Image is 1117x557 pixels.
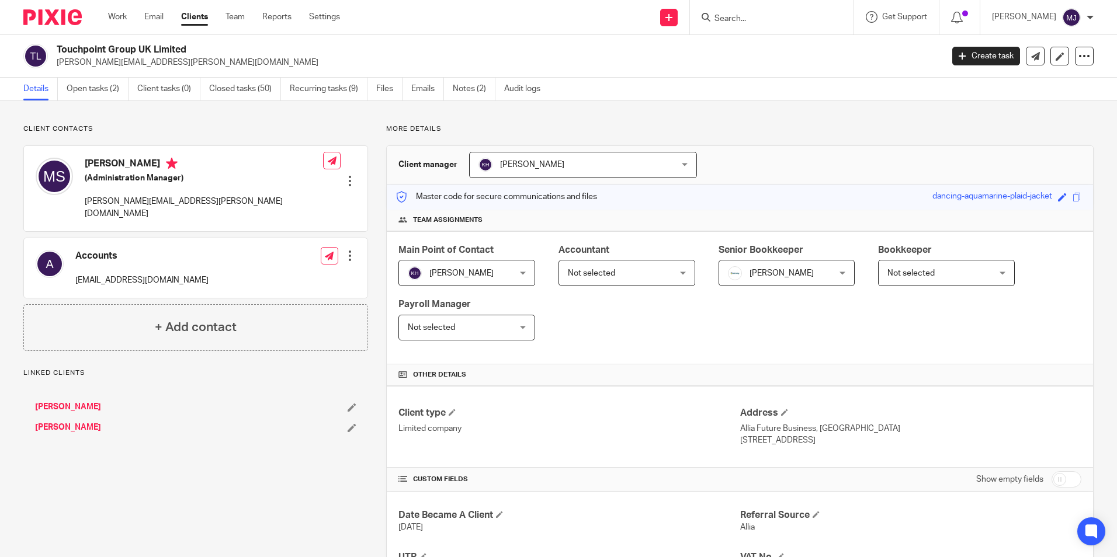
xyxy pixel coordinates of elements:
span: Not selected [887,269,935,277]
h2: Touchpoint Group UK Limited [57,44,759,56]
i: Primary [166,158,178,169]
h4: Referral Source [740,509,1081,521]
a: Client tasks (0) [137,78,200,100]
a: Notes (2) [453,78,495,100]
input: Search [713,14,818,25]
a: Recurring tasks (9) [290,78,367,100]
span: Senior Bookkeeper [719,245,803,255]
a: Settings [309,11,340,23]
label: Show empty fields [976,474,1043,485]
span: [PERSON_NAME] [500,161,564,169]
p: More details [386,124,1094,134]
img: svg%3E [408,266,422,280]
span: Team assignments [413,215,483,225]
a: Open tasks (2) [67,78,129,100]
p: Client contacts [23,124,368,134]
span: [PERSON_NAME] [750,269,814,277]
a: Work [108,11,127,23]
span: Other details [413,370,466,380]
span: [PERSON_NAME] [429,269,494,277]
p: [STREET_ADDRESS] [740,434,1081,446]
img: svg%3E [36,250,64,278]
span: Main Point of Contact [398,245,494,255]
span: Not selected [408,323,455,332]
img: svg%3E [1062,8,1081,27]
span: Bookkeeper [878,245,932,255]
h5: (Administration Manager) [85,172,323,184]
a: Email [144,11,164,23]
a: Details [23,78,58,100]
h4: [PERSON_NAME] [85,158,323,172]
p: [PERSON_NAME][EMAIL_ADDRESS][PERSON_NAME][DOMAIN_NAME] [57,57,935,68]
a: [PERSON_NAME] [35,401,101,413]
a: Files [376,78,403,100]
a: [PERSON_NAME] [35,422,101,433]
img: Infinity%20Logo%20with%20Whitespace%20.png [728,266,742,280]
h4: + Add contact [155,318,237,336]
span: Accountant [558,245,609,255]
p: Allia Future Business, [GEOGRAPHIC_DATA] [740,423,1081,434]
p: Limited company [398,423,740,434]
h4: Date Became A Client [398,509,740,521]
img: svg%3E [36,158,73,195]
a: Team [226,11,245,23]
div: dancing-aquamarine-plaid-jacket [932,190,1052,204]
img: svg%3E [23,44,48,68]
p: [PERSON_NAME] [992,11,1056,23]
h4: CUSTOM FIELDS [398,475,740,484]
span: Not selected [568,269,615,277]
span: Payroll Manager [398,300,471,309]
a: Reports [262,11,292,23]
p: [PERSON_NAME][EMAIL_ADDRESS][PERSON_NAME][DOMAIN_NAME] [85,196,323,220]
h4: Accounts [75,250,209,262]
h3: Client manager [398,159,457,170]
p: [EMAIL_ADDRESS][DOMAIN_NAME] [75,274,209,286]
a: Emails [411,78,444,100]
h4: Address [740,407,1081,419]
img: Pixie [23,9,82,25]
a: Clients [181,11,208,23]
a: Closed tasks (50) [209,78,281,100]
span: [DATE] [398,523,423,531]
p: Master code for secure communications and files [396,191,597,203]
img: svg%3E [478,158,492,172]
p: Linked clients [23,368,368,378]
span: Get Support [882,13,927,21]
a: Audit logs [504,78,549,100]
span: Allia [740,523,755,531]
h4: Client type [398,407,740,419]
a: Create task [952,47,1020,65]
